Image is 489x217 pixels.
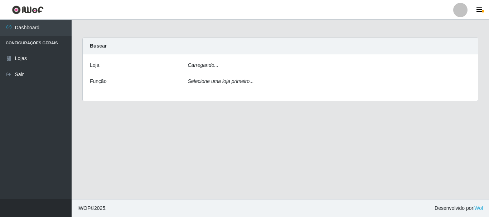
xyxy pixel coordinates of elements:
[77,205,91,211] span: IWOF
[90,61,99,69] label: Loja
[473,205,483,211] a: iWof
[90,78,107,85] label: Função
[188,62,219,68] i: Carregando...
[90,43,107,49] strong: Buscar
[77,204,107,212] span: © 2025 .
[188,78,254,84] i: Selecione uma loja primeiro...
[435,204,483,212] span: Desenvolvido por
[12,5,44,14] img: CoreUI Logo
